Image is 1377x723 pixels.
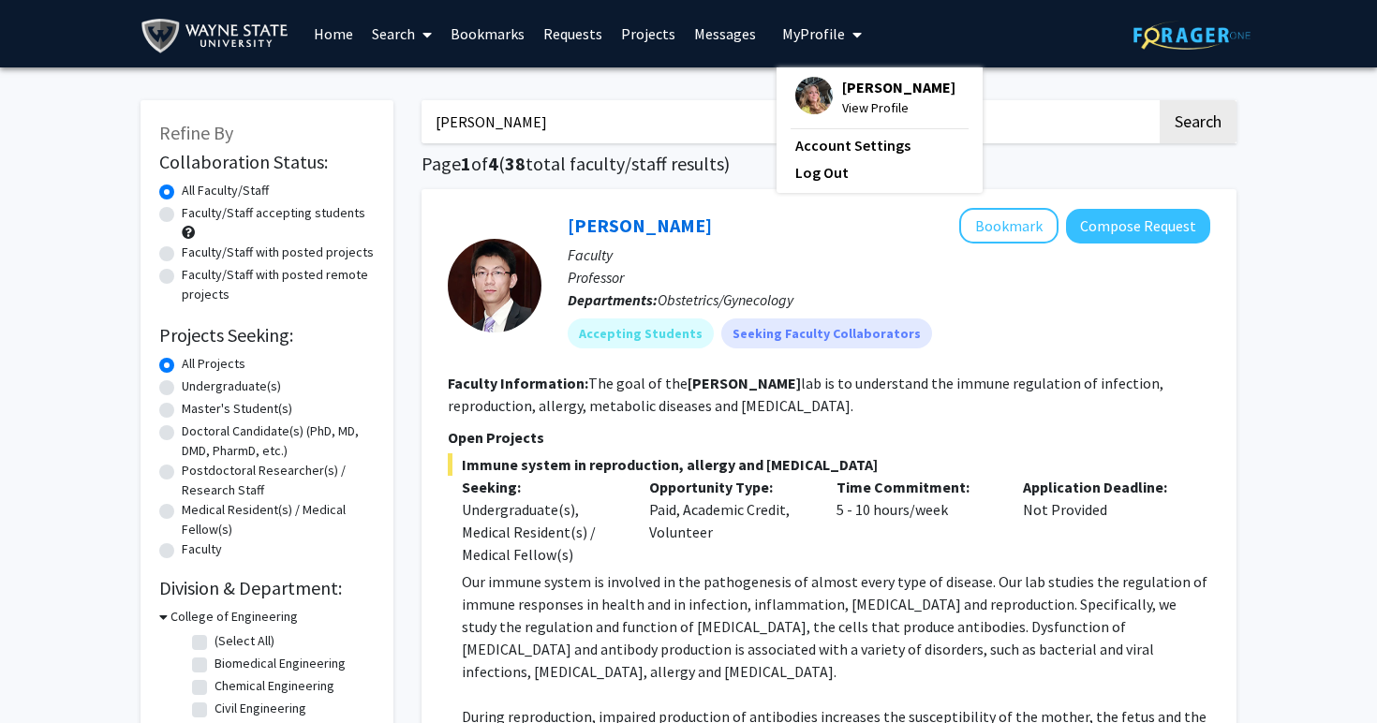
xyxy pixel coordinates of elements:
[215,654,346,673] label: Biomedical Engineering
[568,243,1210,266] p: Faculty
[182,243,374,262] label: Faculty/Staff with posted projects
[505,152,526,175] span: 38
[795,161,964,184] a: Log Out
[782,24,845,43] span: My Profile
[837,476,996,498] p: Time Commitment:
[363,1,441,66] a: Search
[635,476,822,566] div: Paid, Academic Credit, Volunteer
[182,539,222,559] label: Faculty
[159,324,375,347] h2: Projects Seeking:
[215,676,334,696] label: Chemical Engineering
[1160,100,1236,143] button: Search
[422,100,1157,143] input: Search Keywords
[461,152,471,175] span: 1
[795,134,964,156] a: Account Settings
[612,1,685,66] a: Projects
[688,374,801,392] b: [PERSON_NAME]
[568,290,658,309] b: Departments:
[182,461,375,500] label: Postdoctoral Researcher(s) / Research Staff
[462,498,621,566] div: Undergraduate(s), Medical Resident(s) / Medical Fellow(s)
[182,421,375,461] label: Doctoral Candidate(s) (PhD, MD, DMD, PharmD, etc.)
[649,476,808,498] p: Opportunity Type:
[685,1,765,66] a: Messages
[182,376,281,396] label: Undergraduate(s)
[842,97,955,118] span: View Profile
[182,203,365,223] label: Faculty/Staff accepting students
[822,476,1010,566] div: 5 - 10 hours/week
[488,152,498,175] span: 4
[959,208,1059,243] button: Add Kang Chen to Bookmarks
[1009,476,1196,566] div: Not Provided
[182,354,245,374] label: All Projects
[1023,476,1182,498] p: Application Deadline:
[182,181,269,200] label: All Faculty/Staff
[462,476,621,498] p: Seeking:
[159,151,375,173] h2: Collaboration Status:
[795,77,955,118] div: Profile Picture[PERSON_NAME]View Profile
[304,1,363,66] a: Home
[422,153,1236,175] h1: Page of ( total faculty/staff results)
[448,453,1210,476] span: Immune system in reproduction, allergy and [MEDICAL_DATA]
[182,265,375,304] label: Faculty/Staff with posted remote projects
[448,426,1210,449] p: Open Projects
[534,1,612,66] a: Requests
[159,577,375,599] h2: Division & Department:
[141,15,297,57] img: Wayne State University Logo
[441,1,534,66] a: Bookmarks
[182,399,292,419] label: Master's Student(s)
[14,639,80,709] iframe: Chat
[448,374,588,392] b: Faculty Information:
[795,77,833,114] img: Profile Picture
[1066,209,1210,243] button: Compose Request to Kang Chen
[658,290,793,309] span: Obstetrics/Gynecology
[721,318,932,348] mat-chip: Seeking Faculty Collaborators
[1133,21,1251,50] img: ForagerOne Logo
[448,374,1163,415] fg-read-more: The goal of the lab is to understand the immune regulation of infection, reproduction, allergy, m...
[568,266,1210,288] p: Professor
[568,318,714,348] mat-chip: Accepting Students
[842,77,955,97] span: [PERSON_NAME]
[215,699,306,718] label: Civil Engineering
[568,214,712,237] a: [PERSON_NAME]
[462,572,1207,681] span: Our immune system is involved in the pathogenesis of almost every type of disease. Our lab studie...
[215,631,274,651] label: (Select All)
[182,500,375,539] label: Medical Resident(s) / Medical Fellow(s)
[159,121,233,144] span: Refine By
[170,607,298,627] h3: College of Engineering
